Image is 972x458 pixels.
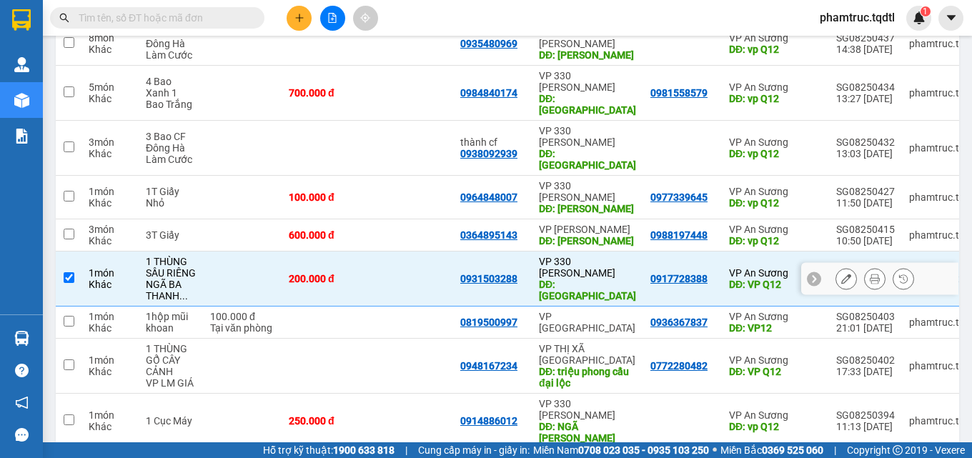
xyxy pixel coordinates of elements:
div: DĐ: vp Q12 [729,93,822,104]
div: 0917728388 [650,273,708,284]
span: search [59,13,69,23]
span: aim [360,13,370,23]
span: ⚪️ [713,447,717,453]
span: | [405,442,407,458]
div: 0364895143 [460,229,517,241]
div: Khác [89,148,132,159]
div: 1 món [89,311,132,322]
img: icon-new-feature [913,11,926,24]
div: Tại văn phòng [210,322,274,334]
div: DĐ: triệu phong cầu đại lộc [539,366,636,389]
div: 0772280482 [650,360,708,372]
button: aim [353,6,378,31]
span: file-add [327,13,337,23]
div: DĐ: QUẢNG BÌNH [539,279,636,302]
img: warehouse-icon [14,331,29,346]
div: VP 330 [PERSON_NAME] [539,256,636,279]
div: DĐ: vp Q12 [729,421,822,432]
div: 10:50 [DATE] [836,235,895,247]
div: VP An Sương [729,186,822,197]
div: VP THỊ XÃ [GEOGRAPHIC_DATA] [539,343,636,366]
div: DĐ: Triệu Phong [539,49,636,61]
div: DĐ: Đông Hà [539,148,636,171]
div: 3 món [89,224,132,235]
div: SG08250403 [836,311,895,322]
div: SG08250394 [836,409,895,421]
div: 3 Bao CF [146,131,196,142]
div: 8 món [89,32,132,44]
div: 0936367837 [650,317,708,328]
div: 1 món [89,409,132,421]
span: message [15,428,29,442]
div: 0964848007 [460,191,517,203]
span: Hỗ trợ kỹ thuật: [263,442,395,458]
div: VP 330 [PERSON_NAME] [539,70,636,93]
div: 0988197448 [650,229,708,241]
div: Đông Hà Làm Cước [146,142,196,165]
div: VP 330 [PERSON_NAME] [539,125,636,148]
span: notification [15,396,29,409]
div: VP 330 [PERSON_NAME] [539,180,636,203]
img: warehouse-icon [14,57,29,72]
div: 100.000 đ [210,311,274,322]
div: 0984840174 [460,87,517,99]
div: VP [GEOGRAPHIC_DATA] [539,311,636,334]
span: | [834,442,836,458]
div: 1 THÙNG GỔ CÂY CẢNH [146,343,196,377]
span: Miền Bắc [720,442,823,458]
div: 17:33 [DATE] [836,366,895,377]
div: 0819500997 [460,317,517,328]
strong: 0708 023 035 - 0935 103 250 [578,444,709,456]
div: Đông Hà Làm Cước [146,38,196,61]
span: caret-down [945,11,958,24]
div: 1 món [89,186,132,197]
span: Cung cấp máy in - giấy in: [418,442,530,458]
div: VP [PERSON_NAME] [539,224,636,235]
div: VP An Sương [729,136,822,148]
div: VP An Sương [729,81,822,93]
div: 3 món [89,136,132,148]
div: NGÃ BA THANH KHÊ [146,279,196,302]
div: 250.000 đ [289,415,360,427]
div: DĐ: vp Q12 [729,197,822,209]
div: 1T Giấy Nhỏ [146,186,196,209]
span: plus [294,13,304,23]
div: 13:03 [DATE] [836,148,895,159]
div: Khác [89,197,132,209]
img: solution-icon [14,129,29,144]
div: 1hộp mũi khoan [146,311,196,334]
div: Khác [89,322,132,334]
div: 0981558579 [650,87,708,99]
div: Khác [89,235,132,247]
div: 0931503288 [460,273,517,284]
div: 5 món [89,81,132,93]
div: VP An Sương [729,267,822,279]
div: 600.000 đ [289,229,360,241]
div: 1 Cục Máy [146,415,196,427]
div: DĐ: VP Q12 [729,366,822,377]
button: plus [287,6,312,31]
div: SG08250437 [836,32,895,44]
span: phamtruc.tqdtl [808,9,906,26]
div: SG08250415 [836,224,895,235]
div: Khác [89,93,132,104]
button: caret-down [938,6,963,31]
div: VP 330 [PERSON_NAME] [539,398,636,421]
div: 21:01 [DATE] [836,322,895,334]
div: 13:27 [DATE] [836,93,895,104]
div: DĐ: ĐÔNG HÀ [539,93,636,116]
div: DĐ: VP12 [729,322,822,334]
div: VP An Sương [729,32,822,44]
div: VP An Sương [729,224,822,235]
div: 3T Giấy [146,229,196,241]
div: 200.000 đ [289,273,360,284]
div: 1 món [89,354,132,366]
img: logo-vxr [12,9,31,31]
div: Sửa đơn hàng [835,268,857,289]
span: 1 [923,6,928,16]
div: Khác [89,44,132,55]
strong: 0369 525 060 [762,444,823,456]
div: VP LM GIÁ [146,377,196,389]
div: 11:50 [DATE] [836,197,895,209]
div: SG08250434 [836,81,895,93]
